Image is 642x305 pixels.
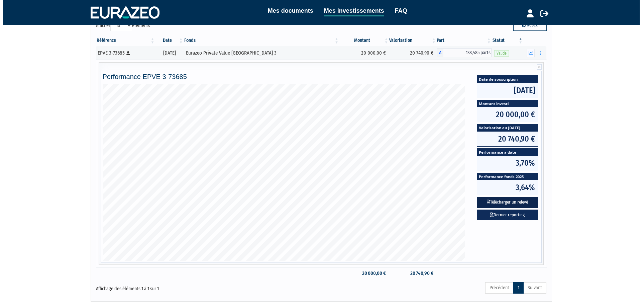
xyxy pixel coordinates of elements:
[95,50,150,57] div: EPVE 3-73685
[521,282,544,294] a: Suivant
[88,6,157,18] img: 1732889491-logotype_eurazeo_blanc_rvb.png
[474,100,535,107] span: Montant investi
[387,46,434,60] td: 20 740,90 €
[492,50,506,57] span: Valide
[337,268,387,279] td: 20 000,00 €
[474,132,535,146] span: 20 740,90 €
[100,73,537,80] h4: Performance EPVE 3-73685
[155,50,179,57] div: [DATE]
[387,268,434,279] td: 20 740,90 €
[434,49,441,57] span: A
[474,173,535,180] span: Performance fonds 2025
[474,197,535,208] button: Télécharger un relevé
[474,83,535,98] span: [DATE]
[441,49,489,57] span: 138,485 parts
[474,124,535,131] span: Valorisation au [DATE]
[181,35,337,46] th: Fonds: activer pour trier la colonne par ordre croissant
[392,6,405,15] a: FAQ
[337,46,387,60] td: 20 000,00 €
[474,76,535,83] span: Date de souscription
[474,156,535,170] span: 3,70%
[337,35,387,46] th: Montant: activer pour trier la colonne par ordre croissant
[153,35,181,46] th: Date: activer pour trier la colonne par ordre croissant
[483,282,511,294] a: Précédent
[474,180,535,195] span: 3,64%
[511,20,544,30] button: Reset
[489,35,521,46] th: Statut : activer pour trier la colonne par ordre d&eacute;croissant
[93,20,147,31] label: Afficher éléments
[321,6,382,16] a: Mes investissements
[474,210,535,221] a: Dernier reporting
[265,6,311,15] a: Mes documents
[93,35,153,46] th: Référence : activer pour trier la colonne par ordre croissant
[93,282,275,292] div: Affichage des éléments 1 à 1 sur 1
[434,49,489,57] div: A - Eurazeo Private Value Europe 3
[124,51,127,55] i: [Français] Personne physique
[474,149,535,156] span: Performance à date
[434,35,489,46] th: Part: activer pour trier la colonne par ordre croissant
[108,20,129,31] select: Afficheréléments
[387,35,434,46] th: Valorisation: activer pour trier la colonne par ordre croissant
[511,282,521,294] a: 1
[183,50,334,57] div: Eurazeo Private Value [GEOGRAPHIC_DATA] 3
[474,107,535,122] span: 20 000,00 €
